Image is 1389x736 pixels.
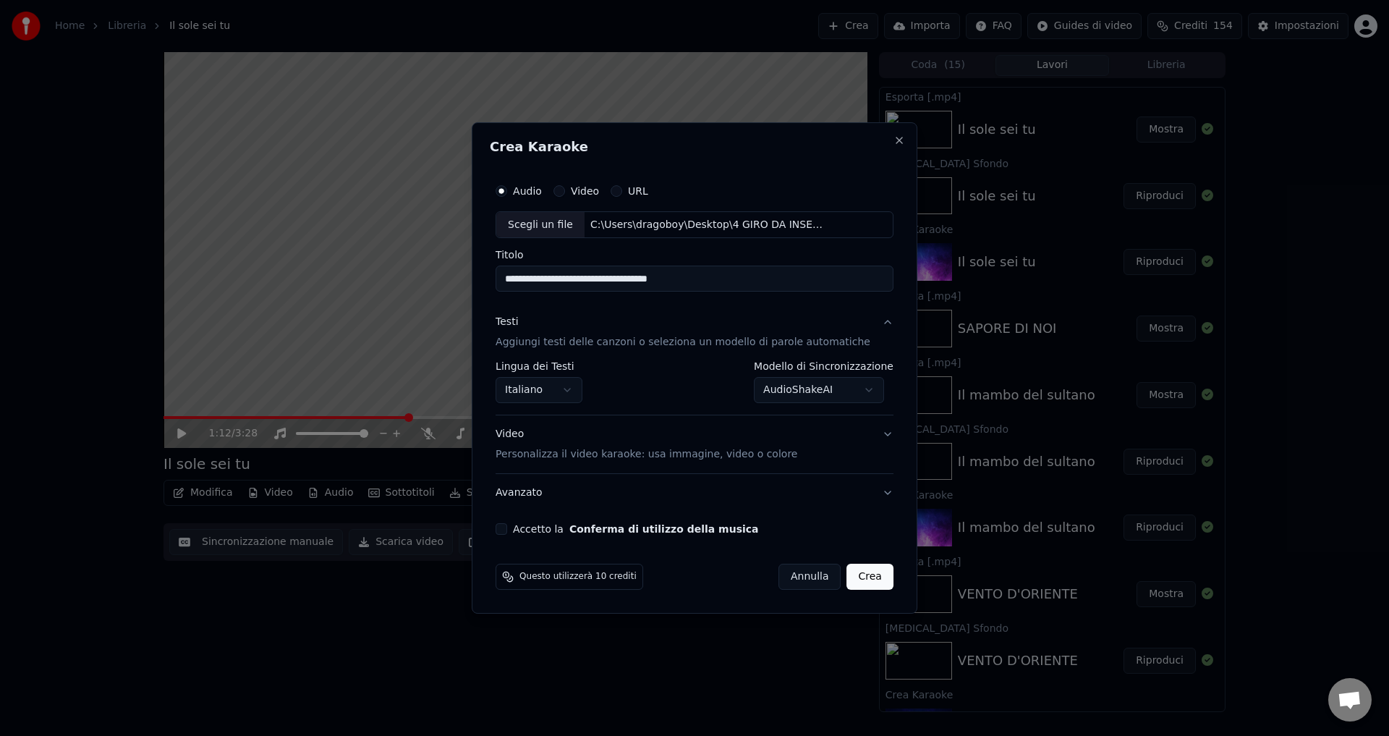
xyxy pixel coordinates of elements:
label: Modello di Sincronizzazione [754,362,893,372]
label: Audio [513,186,542,196]
div: Scegli un file [496,212,585,238]
p: Aggiungi testi delle canzoni o seleziona un modello di parole automatiche [496,336,870,350]
label: Titolo [496,250,893,261]
label: Video [571,186,599,196]
p: Personalizza il video karaoke: usa immagine, video o colore [496,447,797,462]
div: C:\Users\dragoboy\Desktop\4 GIRO DA INSERIRE\MP3\14-CUMBIA LOVE FOTOROMANZA PICCOLO UOMO.mp3 [585,218,831,232]
button: Crea [847,564,893,590]
button: TestiAggiungi testi delle canzoni o seleziona un modello di parole automatiche [496,304,893,362]
button: Accetto la [569,524,759,534]
span: Questo utilizzerà 10 crediti [519,571,637,583]
div: Video [496,428,797,462]
label: Accetto la [513,524,758,534]
button: Annulla [778,564,841,590]
div: Testi [496,316,518,330]
label: Lingua dei Testi [496,362,582,372]
label: URL [628,186,648,196]
h2: Crea Karaoke [490,140,899,153]
button: VideoPersonalizza il video karaoke: usa immagine, video o colore [496,416,893,474]
div: TestiAggiungi testi delle canzoni o seleziona un modello di parole automatiche [496,362,893,415]
button: Avanzato [496,474,893,512]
